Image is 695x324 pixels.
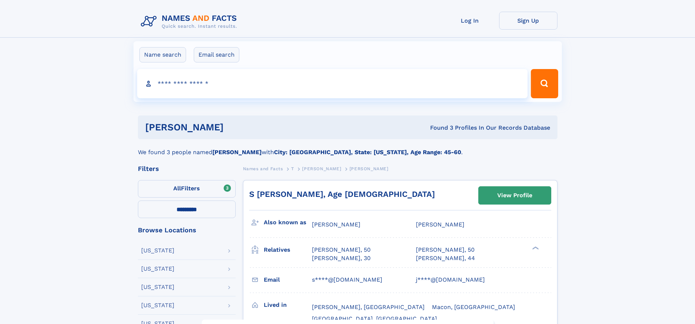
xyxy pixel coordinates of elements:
a: [PERSON_NAME], 44 [416,254,475,262]
label: Name search [139,47,186,62]
a: [PERSON_NAME] [302,164,341,173]
b: [PERSON_NAME] [212,149,262,156]
span: [PERSON_NAME] [312,221,360,228]
div: ❯ [530,246,539,251]
a: View Profile [479,187,551,204]
a: Names and Facts [243,164,283,173]
a: S [PERSON_NAME], Age [DEMOGRAPHIC_DATA] [249,190,435,199]
div: View Profile [497,187,532,204]
span: T [291,166,294,171]
div: Found 3 Profiles In Our Records Database [327,124,550,132]
span: Macon, [GEOGRAPHIC_DATA] [432,304,515,310]
div: [US_STATE] [141,248,174,254]
a: T [291,164,294,173]
span: [PERSON_NAME] [302,166,341,171]
h3: Email [264,274,312,286]
h3: Relatives [264,244,312,256]
span: [PERSON_NAME], [GEOGRAPHIC_DATA] [312,304,425,310]
button: Search Button [531,69,558,98]
b: City: [GEOGRAPHIC_DATA], State: [US_STATE], Age Range: 45-60 [274,149,461,156]
h3: Also known as [264,216,312,229]
a: [PERSON_NAME], 30 [312,254,371,262]
div: Browse Locations [138,227,236,233]
a: Sign Up [499,12,557,30]
a: [PERSON_NAME], 50 [416,246,475,254]
div: [US_STATE] [141,302,174,308]
div: Filters [138,165,236,172]
div: [US_STATE] [141,284,174,290]
label: Email search [194,47,239,62]
img: Logo Names and Facts [138,12,243,31]
h3: Lived in [264,299,312,311]
input: search input [137,69,528,98]
label: Filters [138,180,236,198]
span: [PERSON_NAME] [416,221,464,228]
div: [US_STATE] [141,266,174,272]
div: We found 3 people named with . [138,139,557,157]
span: [GEOGRAPHIC_DATA], [GEOGRAPHIC_DATA] [312,315,437,322]
a: [PERSON_NAME], 50 [312,246,371,254]
a: Log In [441,12,499,30]
span: All [173,185,181,192]
h1: [PERSON_NAME] [145,123,327,132]
span: [PERSON_NAME] [350,166,389,171]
